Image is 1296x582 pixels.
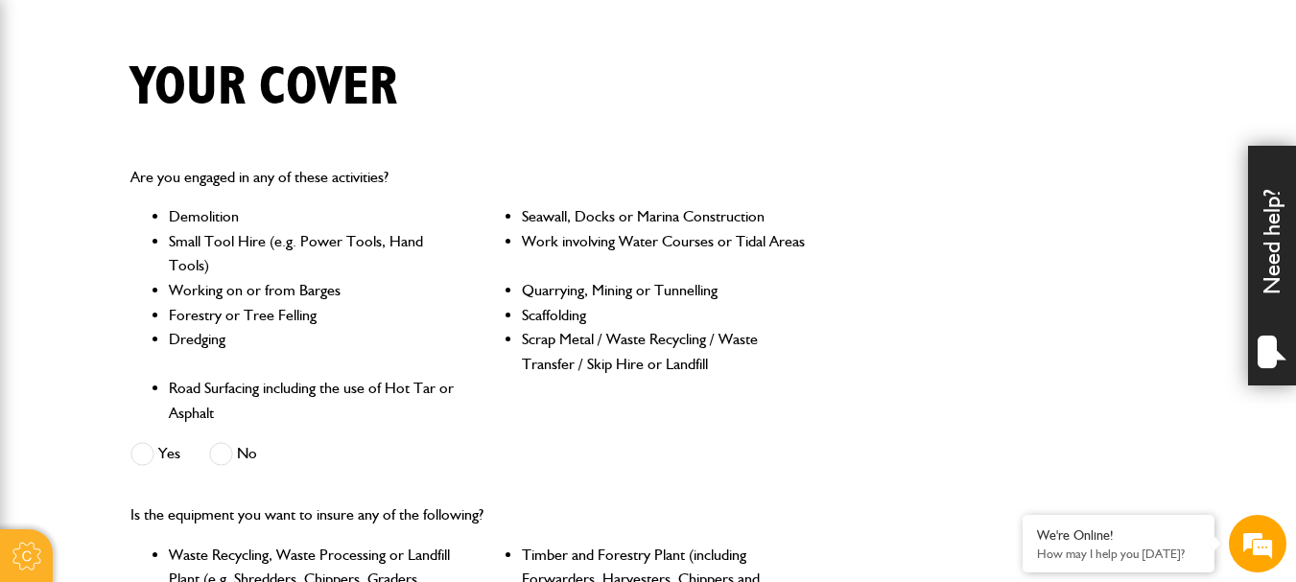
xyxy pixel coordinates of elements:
[522,229,812,278] li: Work involving Water Courses or Tidal Areas
[130,165,812,190] p: Are you engaged in any of these activities?
[1037,547,1200,561] p: How may I help you today?
[130,502,812,527] p: Is the equipment you want to insure any of the following?
[169,204,459,229] li: Demolition
[169,278,459,303] li: Working on or from Barges
[209,442,257,466] label: No
[1248,146,1296,385] div: Need help?
[130,442,180,466] label: Yes
[130,56,397,120] h1: Your cover
[169,303,459,328] li: Forestry or Tree Felling
[169,229,459,278] li: Small Tool Hire (e.g. Power Tools, Hand Tools)
[522,278,812,303] li: Quarrying, Mining or Tunnelling
[522,204,812,229] li: Seawall, Docks or Marina Construction
[169,327,459,376] li: Dredging
[1037,527,1200,544] div: We're Online!
[169,376,459,425] li: Road Surfacing including the use of Hot Tar or Asphalt
[522,327,812,376] li: Scrap Metal / Waste Recycling / Waste Transfer / Skip Hire or Landfill
[522,303,812,328] li: Scaffolding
